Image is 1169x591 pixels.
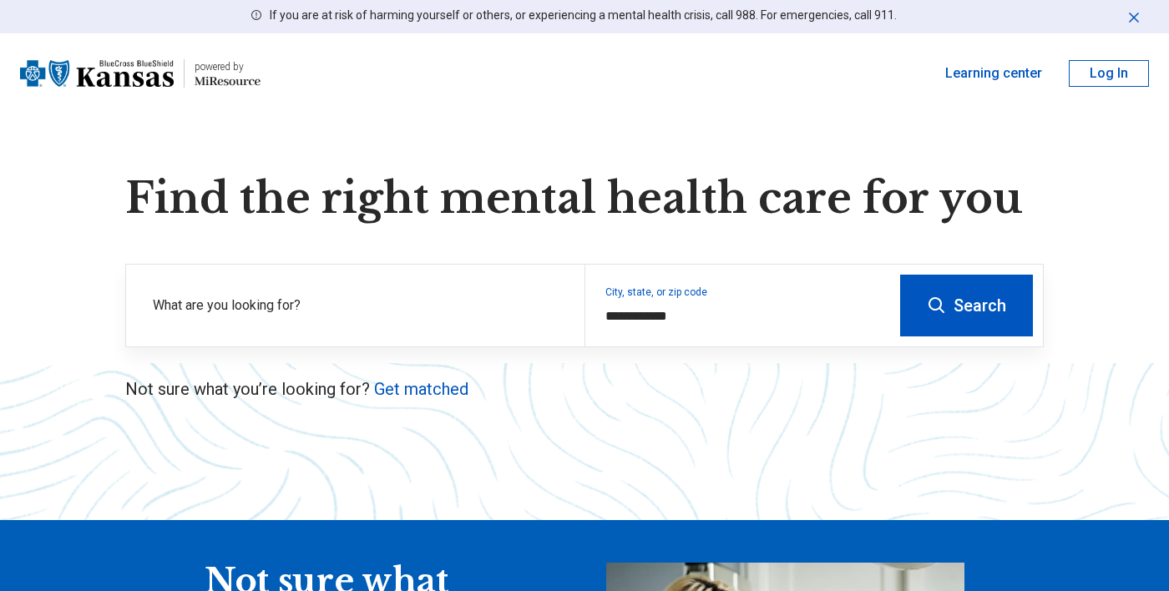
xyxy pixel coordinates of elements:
[125,174,1044,224] h1: Find the right mental health care for you
[1126,7,1142,27] button: Dismiss
[153,295,564,316] label: What are you looking for?
[1069,60,1149,87] button: Log In
[945,63,1042,83] a: Learning center
[125,377,1044,401] p: Not sure what you’re looking for?
[20,53,174,93] img: Blue Cross Blue Shield Kansas
[195,59,261,74] div: powered by
[900,275,1033,336] button: Search
[374,379,468,399] a: Get matched
[270,7,897,24] p: If you are at risk of harming yourself or others, or experiencing a mental health crisis, call 98...
[20,53,261,93] a: Blue Cross Blue Shield Kansaspowered by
